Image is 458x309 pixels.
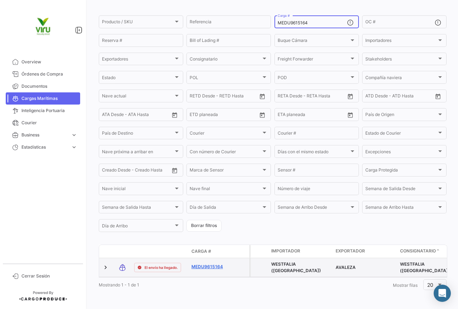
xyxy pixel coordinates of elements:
[257,110,268,120] button: Open calendar
[278,206,349,211] span: Semana de Arribo Desde
[71,132,77,138] span: expand_more
[268,245,333,258] datatable-header-cell: Importador
[296,95,328,100] input: Hasta
[278,113,291,118] input: Desde
[345,110,356,120] button: Open calendar
[336,265,356,270] span: AVALEZA
[336,248,365,254] span: Exportador
[232,248,249,254] datatable-header-cell: Póliza
[21,95,77,102] span: Cargas Marítimas
[129,113,161,118] input: ATA Hasta
[6,56,80,68] a: Overview
[191,264,229,270] a: MEDU9615164
[190,150,261,155] span: Con número de Courier
[190,113,203,118] input: Desde
[393,95,425,100] input: ATD Hasta
[433,91,443,102] button: Open calendar
[190,132,261,137] span: Courier
[365,132,437,137] span: Estado de Courier
[25,9,61,44] img: viru.png
[208,95,240,100] input: Hasta
[102,187,174,192] span: Nave inicial
[278,58,349,63] span: Freight Forwarder
[102,58,174,63] span: Exportadores
[102,264,109,271] a: Expand/Collapse Row
[21,107,77,114] span: Inteligencia Portuaria
[102,150,174,155] span: Nave próxima a arribar en
[71,144,77,150] span: expand_more
[365,187,437,192] span: Semana de Salida Desde
[189,245,232,257] datatable-header-cell: Carga #
[190,58,261,63] span: Consignatario
[102,113,124,118] input: ATA Desde
[21,71,77,77] span: Órdenes de Compra
[145,265,178,270] span: El envío ha llegado.
[102,206,174,211] span: Semana de Salida Hasta
[186,220,221,232] button: Borrar filtros
[296,113,328,118] input: Hasta
[427,282,433,288] span: 20
[278,39,349,44] span: Buque Cámara
[190,187,261,192] span: Nave final
[365,169,437,174] span: Carga Protegida
[278,76,349,81] span: POD
[169,110,180,120] button: Open calendar
[191,248,211,255] span: Carga #
[21,120,77,126] span: Courier
[257,91,268,102] button: Open calendar
[345,91,356,102] button: Open calendar
[6,117,80,129] a: Courier
[131,248,189,254] datatable-header-cell: Estado de Envio
[113,248,131,254] datatable-header-cell: Modo de Transporte
[190,169,261,174] span: Marca de Sensor
[102,95,174,100] span: Nave actual
[365,206,437,211] span: Semana de Arribo Hasta
[434,285,451,302] div: Abrir Intercom Messenger
[102,20,174,25] span: Producto / SKU
[102,169,131,174] input: Creado Desde
[271,248,300,254] span: Importador
[278,95,291,100] input: Desde
[102,76,174,81] span: Estado
[365,58,437,63] span: Stakeholders
[208,113,240,118] input: Hasta
[333,245,397,258] datatable-header-cell: Exportador
[21,273,77,279] span: Cerrar Sesión
[190,76,261,81] span: POL
[365,113,437,118] span: País de Origen
[6,105,80,117] a: Inteligencia Portuaria
[102,224,174,230] span: Día de Arribo
[190,95,203,100] input: Desde
[169,165,180,176] button: Open calendar
[365,39,437,44] span: Importadores
[6,80,80,92] a: Documentos
[271,261,321,273] span: WESTFALIA (GREENCELL)
[400,261,450,273] span: WESTFALIA (GREENCELL)
[365,95,388,100] input: ATD Desde
[6,92,80,105] a: Cargas Marítimas
[21,132,68,138] span: Business
[21,83,77,90] span: Documentos
[102,132,174,137] span: País de Destino
[365,76,437,81] span: Compañía naviera
[21,59,77,65] span: Overview
[99,282,139,288] span: Mostrando 1 - 1 de 1
[393,283,418,288] span: Mostrar filas
[190,206,261,211] span: Día de Salida
[136,169,168,174] input: Creado Hasta
[365,150,437,155] span: Excepciones
[21,144,68,150] span: Estadísticas
[400,248,436,254] span: Consignatario
[278,150,349,155] span: Días con el mismo estado
[250,245,268,258] datatable-header-cell: Carga Protegida
[6,68,80,80] a: Órdenes de Compra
